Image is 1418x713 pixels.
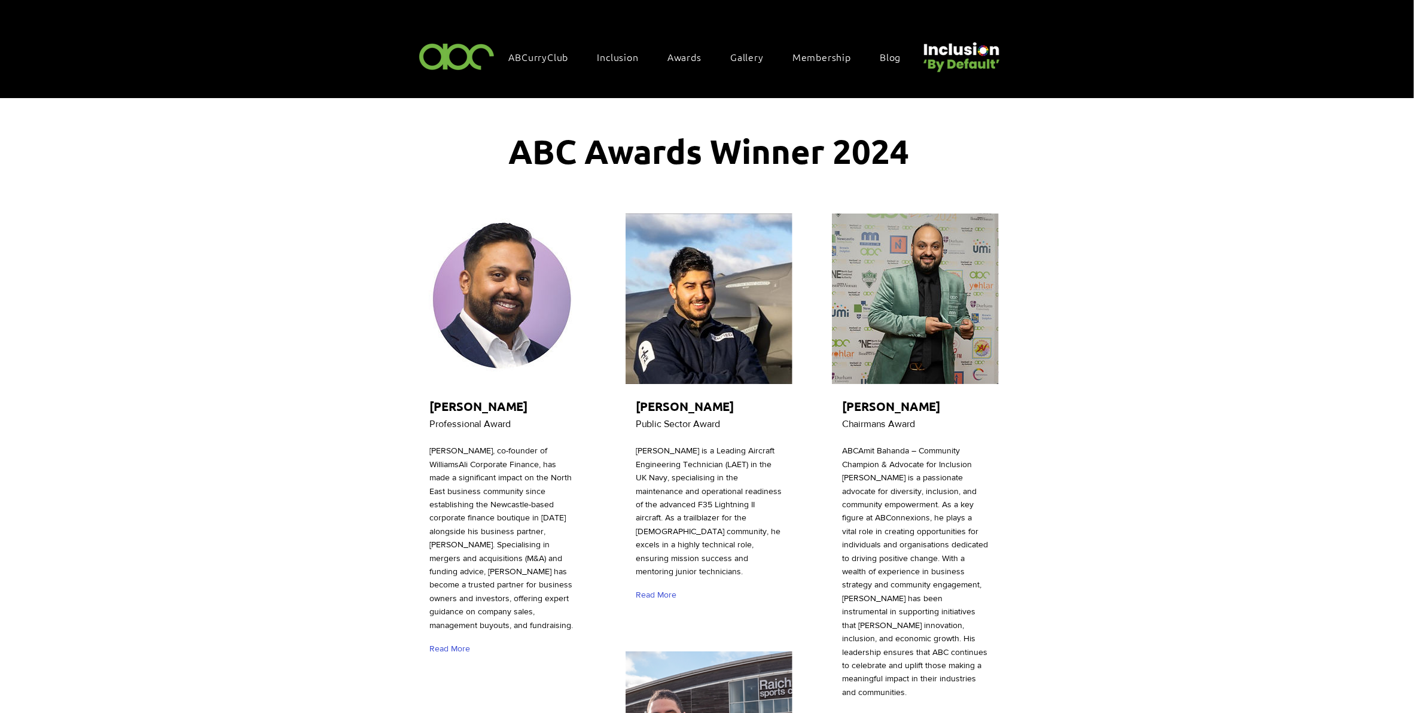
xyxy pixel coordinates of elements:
span: [PERSON_NAME] [429,398,527,414]
nav: Site [503,44,919,69]
img: Akmal Akmed [626,214,792,384]
span: Read More [429,643,470,655]
div: Inclusion [591,44,657,69]
a: Read More [429,638,475,659]
span: ABCurryClub [509,50,569,63]
span: Blog [880,50,901,63]
span: [PERSON_NAME] [842,398,940,414]
span: Chairmans Award [842,419,915,429]
a: Read More [636,584,682,605]
span: Gallery [730,50,764,63]
img: Untitled design (22).png [919,32,1002,74]
img: Amit Bahanda [832,214,999,384]
a: Blog [874,44,919,69]
img: Abu Ali [419,214,586,384]
div: Awards [661,44,719,69]
span: Inclusion [597,50,639,63]
span: Read More [636,589,676,601]
img: ABC-Logo-Blank-Background-01-01-2.png [416,38,498,74]
span: [PERSON_NAME] [636,398,734,414]
span: Professional Award [429,419,511,429]
span: [PERSON_NAME], co-founder of WilliamsAli Corporate Finance, has made a significant impact on the ... [429,446,573,629]
span: [PERSON_NAME] is a Leading Aircraft Engineering Technician (LAET) in the UK Navy, specialising in... [636,446,782,576]
span: Membership [792,50,851,63]
a: Gallery [724,44,782,69]
span: ABCAmit Bahanda – Community Champion & Advocate for Inclusion [PERSON_NAME] is a passionate advoc... [842,446,988,696]
span: Awards [667,50,702,63]
a: ABCurryClub [503,44,587,69]
span: ABC Awards Winner 2024 [509,130,910,172]
span: Public Sector Award [636,419,720,429]
a: Membership [786,44,869,69]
